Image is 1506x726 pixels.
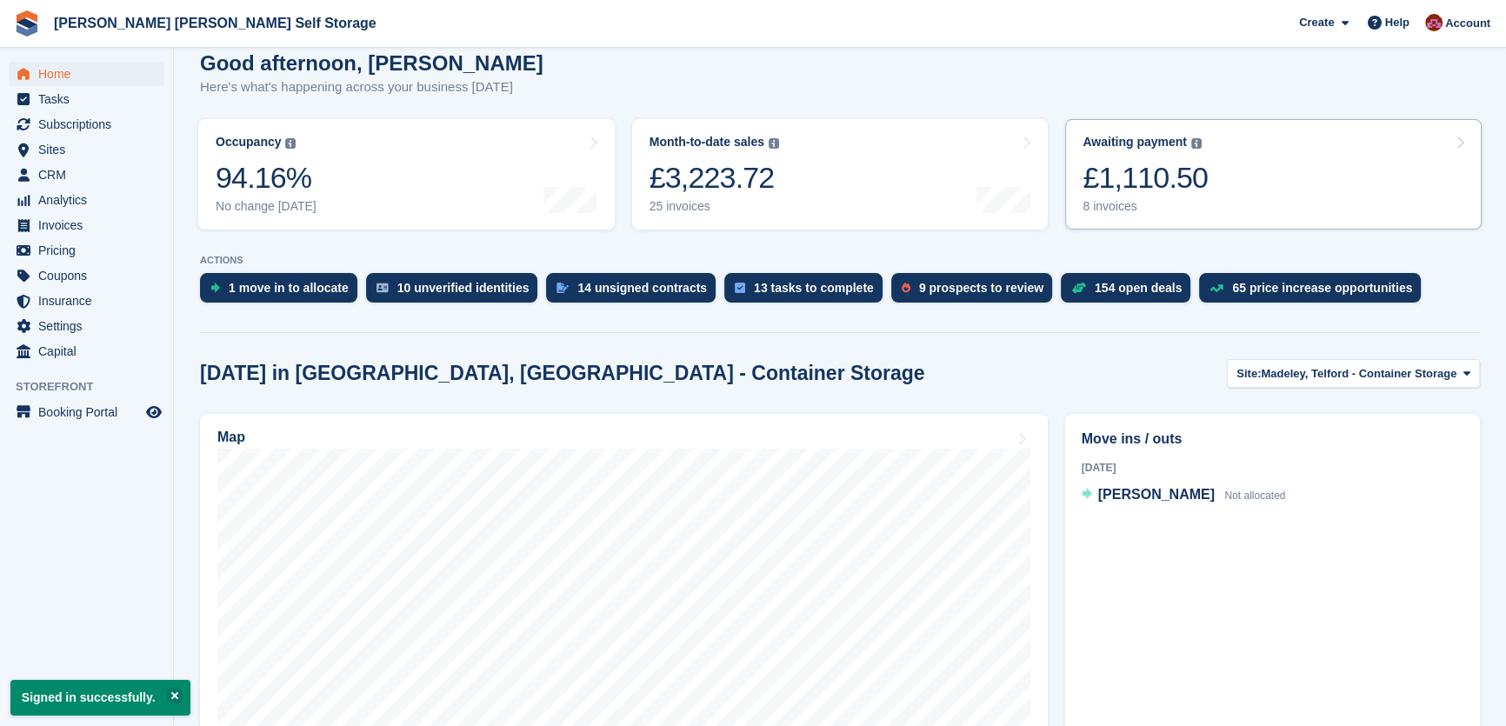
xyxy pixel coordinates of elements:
[1385,14,1409,31] span: Help
[650,199,779,214] div: 25 invoices
[769,138,779,149] img: icon-info-grey-7440780725fd019a000dd9b08b2336e03edf1995a4989e88bcd33f0948082b44.svg
[210,283,220,293] img: move_ins_to_allocate_icon-fdf77a2bb77ea45bf5b3d319d69a93e2d87916cf1d5bf7949dd705db3b84f3ca.svg
[397,281,530,295] div: 10 unverified identities
[1082,484,1286,507] a: [PERSON_NAME] Not allocated
[38,112,143,137] span: Subscriptions
[200,77,543,97] p: Here's what's happening across your business [DATE]
[47,9,383,37] a: [PERSON_NAME] [PERSON_NAME] Self Storage
[216,199,317,214] div: No change [DATE]
[16,378,173,396] span: Storefront
[724,273,891,311] a: 13 tasks to complete
[9,238,164,263] a: menu
[38,62,143,86] span: Home
[38,137,143,162] span: Sites
[1199,273,1429,311] a: 65 price increase opportunities
[9,188,164,212] a: menu
[229,281,349,295] div: 1 move in to allocate
[632,119,1049,230] a: Month-to-date sales £3,223.72 25 invoices
[38,400,143,424] span: Booking Portal
[38,339,143,363] span: Capital
[38,188,143,212] span: Analytics
[9,339,164,363] a: menu
[9,400,164,424] a: menu
[216,135,281,150] div: Occupancy
[38,238,143,263] span: Pricing
[9,289,164,313] a: menu
[9,314,164,338] a: menu
[1083,135,1187,150] div: Awaiting payment
[1445,15,1490,32] span: Account
[577,281,707,295] div: 14 unsigned contracts
[891,273,1061,311] a: 9 prospects to review
[200,362,925,385] h2: [DATE] in [GEOGRAPHIC_DATA], [GEOGRAPHIC_DATA] - Container Storage
[200,255,1480,266] p: ACTIONS
[1082,460,1463,476] div: [DATE]
[200,51,543,75] h1: Good afternoon, [PERSON_NAME]
[1224,490,1285,502] span: Not allocated
[556,283,569,293] img: contract_signature_icon-13c848040528278c33f63329250d36e43548de30e8caae1d1a13099fd9432cc5.svg
[14,10,40,37] img: stora-icon-8386f47178a22dfd0bd8f6a31ec36ba5ce8667c1dd55bd0f319d3a0aa187defe.svg
[1083,199,1208,214] div: 8 invoices
[38,163,143,187] span: CRM
[1083,160,1208,196] div: £1,110.50
[9,112,164,137] a: menu
[1425,14,1443,31] img: Ben Spickernell
[38,289,143,313] span: Insurance
[9,263,164,288] a: menu
[366,273,547,311] a: 10 unverified identities
[1071,282,1086,294] img: deal-1b604bf984904fb50ccaf53a9ad4b4a5d6e5aea283cecdc64d6e3604feb123c2.svg
[38,314,143,338] span: Settings
[1209,284,1223,292] img: price_increase_opportunities-93ffe204e8149a01c8c9dc8f82e8f89637d9d84a8eef4429ea346261dce0b2c0.svg
[754,281,874,295] div: 13 tasks to complete
[285,138,296,149] img: icon-info-grey-7440780725fd019a000dd9b08b2336e03edf1995a4989e88bcd33f0948082b44.svg
[376,283,389,293] img: verify_identity-adf6edd0f0f0b5bbfe63781bf79b02c33cf7c696d77639b501bdc392416b5a36.svg
[1098,487,1215,502] span: [PERSON_NAME]
[200,273,366,311] a: 1 move in to allocate
[1299,14,1334,31] span: Create
[10,680,190,716] p: Signed in successfully.
[38,213,143,237] span: Invoices
[38,263,143,288] span: Coupons
[1227,359,1480,388] button: Site: Madeley, Telford - Container Storage
[9,137,164,162] a: menu
[1261,365,1456,383] span: Madeley, Telford - Container Storage
[1061,273,1199,311] a: 154 open deals
[650,160,779,196] div: £3,223.72
[650,135,764,150] div: Month-to-date sales
[9,87,164,111] a: menu
[216,160,317,196] div: 94.16%
[1232,281,1412,295] div: 65 price increase opportunities
[217,430,245,445] h2: Map
[546,273,724,311] a: 14 unsigned contracts
[1082,429,1463,450] h2: Move ins / outs
[38,87,143,111] span: Tasks
[1236,365,1261,383] span: Site:
[735,283,745,293] img: task-75834270c22a3079a89374b754ae025e5fb1db73e45f91037f5363f120a921f8.svg
[9,213,164,237] a: menu
[1065,119,1482,230] a: Awaiting payment £1,110.50 8 invoices
[902,283,910,293] img: prospect-51fa495bee0391a8d652442698ab0144808aea92771e9ea1ae160a38d050c398.svg
[1095,281,1182,295] div: 154 open deals
[9,163,164,187] a: menu
[919,281,1043,295] div: 9 prospects to review
[143,402,164,423] a: Preview store
[1191,138,1202,149] img: icon-info-grey-7440780725fd019a000dd9b08b2336e03edf1995a4989e88bcd33f0948082b44.svg
[9,62,164,86] a: menu
[198,119,615,230] a: Occupancy 94.16% No change [DATE]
